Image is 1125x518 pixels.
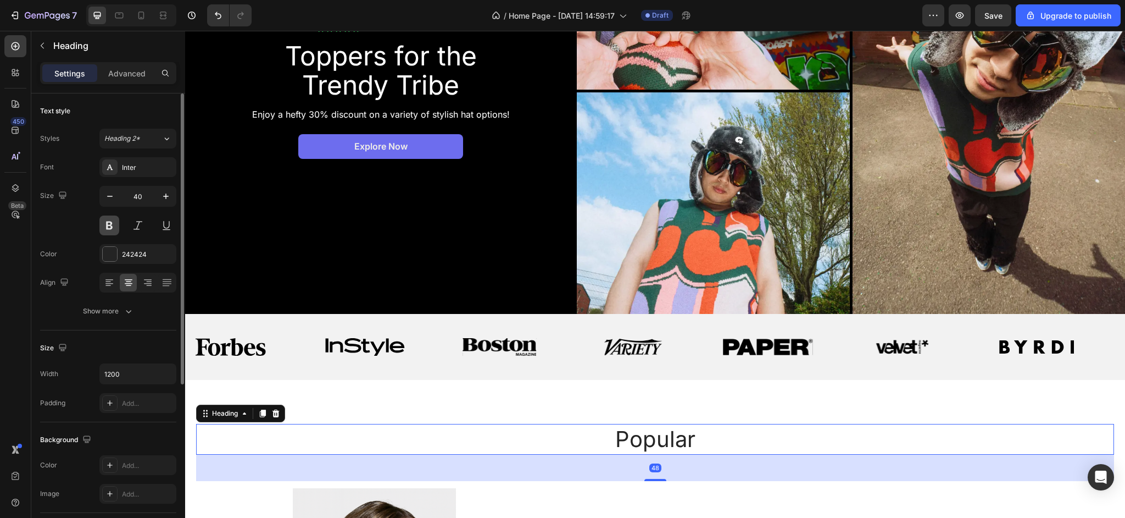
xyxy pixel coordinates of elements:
[40,189,69,203] div: Size
[122,163,174,173] div: Inter
[40,369,58,379] div: Width
[419,307,478,325] img: Alt image
[104,134,140,144] span: Heading 2*
[140,307,220,325] img: Alt image
[108,68,146,79] p: Advanced
[40,275,71,290] div: Align
[1025,10,1111,21] div: Upgrade to publish
[207,4,252,26] div: Undo/Redo
[40,249,57,259] div: Color
[277,307,352,325] img: Alt image
[25,378,55,388] div: Heading
[40,301,176,321] button: Show more
[8,201,26,210] div: Beta
[1016,4,1121,26] button: Upgrade to publish
[40,489,59,499] div: Image
[4,4,82,26] button: 7
[10,307,81,325] img: Alt image
[53,39,172,52] p: Heading
[185,31,1125,518] iframe: Design area
[464,433,476,442] div: 48
[538,308,628,325] img: Alt image
[10,117,26,126] div: 450
[504,10,506,21] span: /
[122,489,174,499] div: Add...
[40,460,57,470] div: Color
[40,106,70,116] div: Text style
[54,68,85,79] p: Settings
[72,9,77,22] p: 7
[122,250,174,260] div: 242424
[83,306,134,317] div: Show more
[99,129,176,148] button: Heading 2*
[40,162,54,172] div: Font
[40,433,93,448] div: Background
[122,399,174,409] div: Add...
[975,4,1011,26] button: Save
[806,310,896,323] img: Alt image
[1088,464,1114,491] div: Open Intercom Messenger
[141,393,800,424] h2: popular
[652,10,669,20] span: Draft
[100,364,176,384] input: Auto
[690,307,744,325] img: Alt image
[40,134,59,144] div: Styles
[984,11,1003,20] span: Save
[509,10,615,21] span: Home Page - [DATE] 14:59:17
[122,461,174,471] div: Add...
[40,341,69,356] div: Size
[40,398,65,408] div: Padding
